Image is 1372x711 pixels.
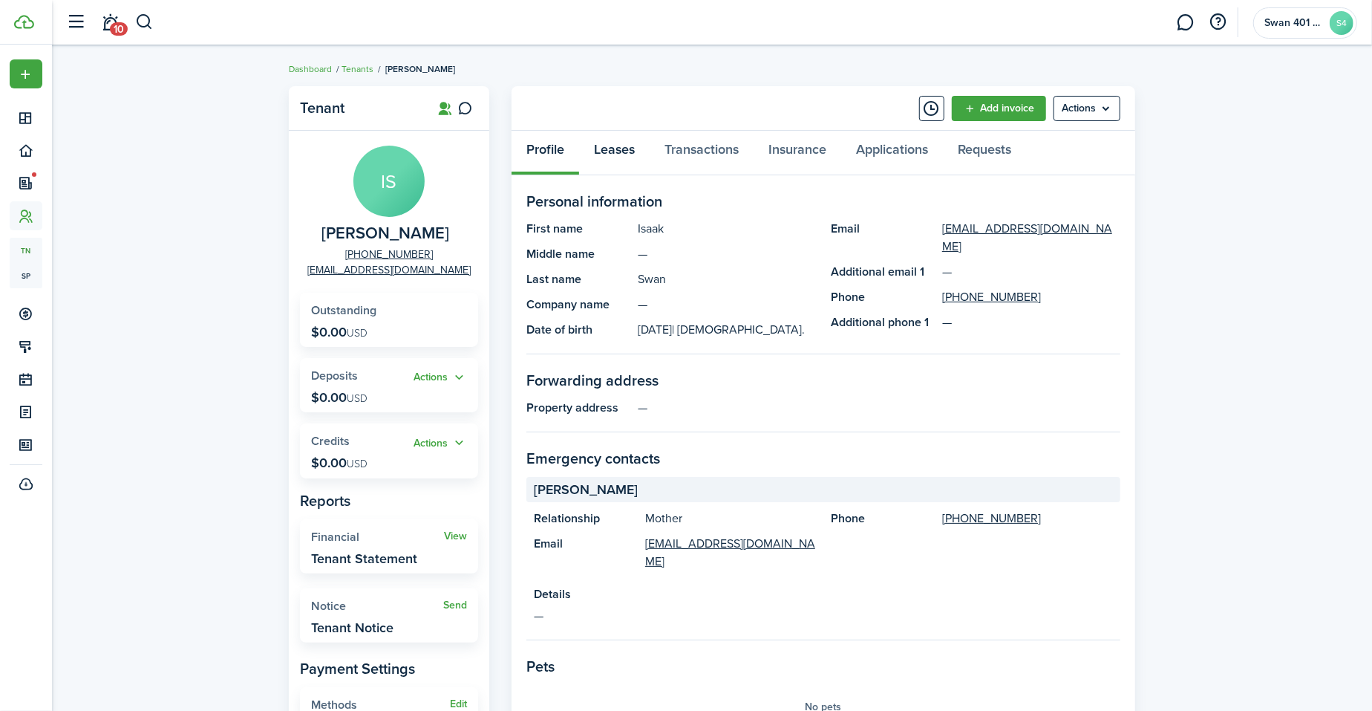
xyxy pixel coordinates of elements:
span: Isaak Swan [321,224,449,243]
span: [PERSON_NAME] [534,480,638,500]
span: [PERSON_NAME] [385,62,455,76]
avatar-text: S4 [1330,11,1353,35]
panel-main-title: First name [526,220,630,238]
panel-main-description: Isaak [638,220,816,238]
a: Tenants [342,62,373,76]
panel-main-title: Tenant [300,100,419,117]
panel-main-title: Company name [526,296,630,314]
p: $0.00 [311,390,367,405]
widget-stats-description: Tenant Statement [311,551,417,566]
button: Open menu [10,59,42,88]
panel-main-title: Date of birth [526,321,630,339]
panel-main-title: Phone [831,288,935,306]
panel-main-description: — [638,245,816,263]
panel-main-description: — [638,399,1120,417]
panel-main-title: Additional email 1 [831,263,935,281]
img: TenantCloud [14,15,34,29]
a: [EMAIL_ADDRESS][DOMAIN_NAME] [307,262,471,278]
a: [EMAIL_ADDRESS][DOMAIN_NAME] [942,220,1120,256]
panel-main-description: — [534,607,1113,625]
button: Timeline [919,96,944,121]
widget-stats-description: Tenant Notice [311,620,393,635]
panel-main-section-title: Personal information [526,190,1120,212]
a: Applications [841,131,943,175]
a: Add invoice [952,96,1046,121]
panel-main-subtitle: Payment Settings [300,658,478,680]
button: Edit [450,698,467,710]
a: Insurance [754,131,841,175]
a: tn [10,238,42,263]
span: 10 [110,22,128,36]
button: Actions [414,369,467,386]
panel-main-title: Property address [526,399,630,417]
panel-main-title: Relationship [534,510,638,527]
span: USD [347,456,367,472]
a: [PHONE_NUMBER] [345,247,433,262]
panel-main-description: [DATE] [638,321,816,339]
span: USD [347,325,367,341]
span: | [DEMOGRAPHIC_DATA]. [672,321,805,338]
panel-main-description: Swan [638,270,816,288]
panel-main-title: Phone [831,510,935,527]
panel-main-title: Middle name [526,245,630,263]
panel-main-description: — [638,296,816,314]
button: Open resource center [1206,10,1231,35]
span: Credits [311,432,350,449]
p: $0.00 [311,455,367,470]
button: Open sidebar [62,8,91,36]
button: Open menu [1053,96,1120,121]
panel-main-section-title: Emergency contacts [526,447,1120,470]
panel-main-title: Email [831,220,935,256]
button: Open menu [414,435,467,452]
a: Dashboard [289,62,332,76]
a: [PHONE_NUMBER] [942,288,1041,306]
span: Swan 401 LLC [1264,18,1324,28]
a: Transactions [650,131,754,175]
span: USD [347,391,367,406]
panel-main-title: Email [534,535,638,571]
a: View [444,530,467,542]
a: Requests [943,131,1026,175]
a: sp [10,263,42,288]
panel-main-section-title: Pets [526,655,1120,678]
panel-main-description: Mother [645,510,816,527]
a: Notifications [97,4,125,42]
a: Send [443,600,467,611]
a: [EMAIL_ADDRESS][DOMAIN_NAME] [645,535,816,571]
button: Open menu [414,369,467,386]
menu-btn: Actions [1053,96,1120,121]
p: $0.00 [311,325,367,340]
button: Actions [414,435,467,452]
a: Leases [579,131,650,175]
avatar-text: IS [353,146,425,217]
button: Search [135,10,154,35]
panel-main-title: Last name [526,270,630,288]
widget-stats-title: Financial [311,530,444,544]
span: Outstanding [311,302,376,319]
a: [PHONE_NUMBER] [942,510,1041,527]
panel-main-title: Additional phone 1 [831,314,935,331]
widget-stats-title: Notice [311,600,443,613]
a: Messaging [1172,4,1200,42]
panel-main-section-title: Forwarding address [526,369,1120,392]
panel-main-subtitle: Reports [300,490,478,512]
panel-main-title: Details [534,585,1113,603]
span: Deposits [311,367,358,384]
